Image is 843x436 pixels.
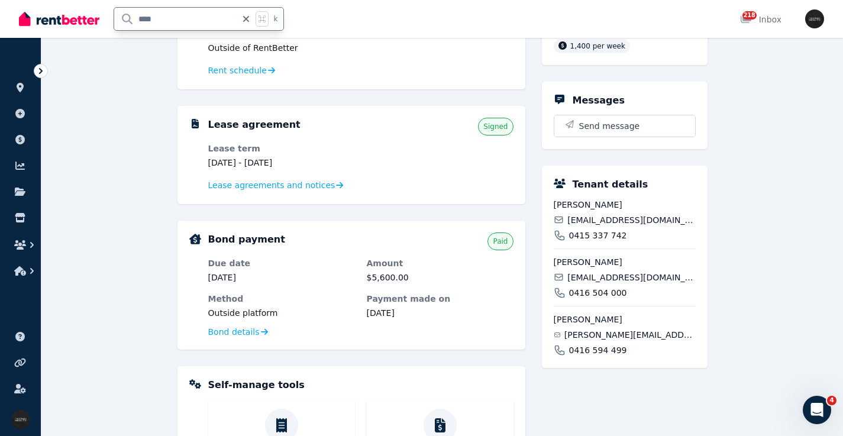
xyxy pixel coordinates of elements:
span: [PERSON_NAME] [554,314,696,325]
dd: [DATE] - [DATE] [208,157,355,169]
img: RentBetter [19,10,99,28]
div: Inbox [740,14,781,25]
a: Rent schedule [208,64,276,76]
iframe: Intercom live chat [803,396,831,424]
h5: Tenant details [573,177,648,192]
span: [PERSON_NAME] [554,256,696,268]
dt: Payment made on [367,293,513,305]
dd: Outside platform [208,307,355,319]
img: Iconic Realty Pty Ltd [805,9,824,28]
h5: Lease agreement [208,118,301,132]
span: 218 [742,11,757,20]
button: Send message [554,115,695,137]
span: Lease agreements and notices [208,179,335,191]
a: Bond details [208,326,268,338]
h5: Bond payment [208,232,285,247]
span: Send message [579,120,640,132]
dd: [DATE] [208,272,355,283]
dt: Method [208,293,355,305]
span: Rent schedule [208,64,267,76]
span: [PERSON_NAME] [554,199,696,211]
span: 1,400 per week [570,42,625,50]
dt: Lease term [208,143,355,154]
img: Bond Details [189,234,201,244]
dd: [DATE] [367,307,513,319]
dt: Due date [208,257,355,269]
span: [EMAIL_ADDRESS][DOMAIN_NAME] [567,272,695,283]
span: Bond details [208,326,260,338]
span: Paid [493,237,508,246]
span: 0415 337 742 [569,230,627,241]
h5: Messages [573,93,625,108]
span: 4 [827,396,836,405]
a: Lease agreements and notices [208,179,344,191]
dd: $5,600.00 [367,272,513,283]
span: k [273,14,277,24]
dd: Outside of RentBetter [208,42,513,54]
span: 0416 594 499 [569,344,627,356]
h5: Self-manage tools [208,378,305,392]
span: 0416 504 000 [569,287,627,299]
dt: Amount [367,257,513,269]
img: Iconic Realty Pty Ltd [11,410,30,429]
span: [PERSON_NAME][EMAIL_ADDRESS][DOMAIN_NAME] [564,329,696,341]
span: Signed [483,122,508,131]
span: [EMAIL_ADDRESS][DOMAIN_NAME] [567,214,695,226]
